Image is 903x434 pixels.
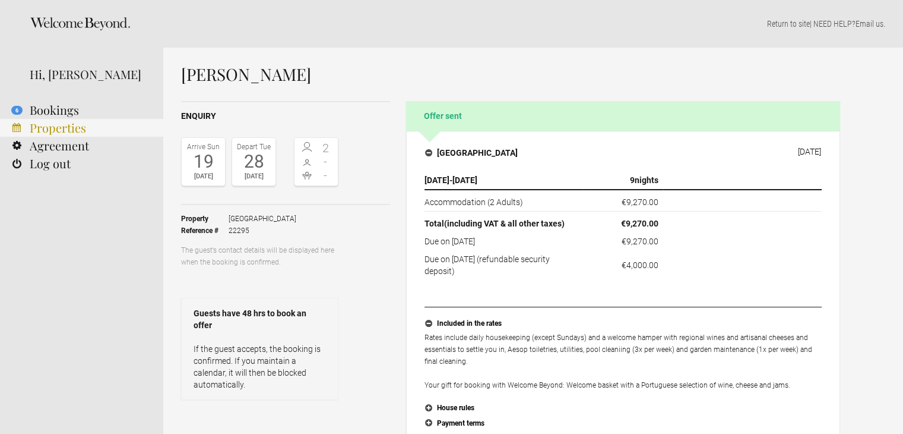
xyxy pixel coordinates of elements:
span: 2 [316,142,335,154]
strong: Reference # [181,225,229,237]
h2: Offer sent [406,101,840,131]
div: Arrive Sun [185,141,222,153]
h4: [GEOGRAPHIC_DATA] [425,147,518,159]
span: (including VAT & all other taxes) [444,219,565,228]
flynt-currency: €9,270.00 [622,237,658,246]
button: [GEOGRAPHIC_DATA] [DATE] [416,140,831,165]
td: Accommodation (2 Adults) [424,190,584,212]
div: [DATE] [798,147,821,156]
span: - [316,169,335,181]
span: 22295 [229,225,296,237]
div: 28 [235,153,273,171]
td: Due on [DATE] [424,232,584,250]
h2: Enquiry [181,110,390,122]
div: Depart Tue [235,141,273,153]
div: 19 [185,153,222,171]
p: | NEED HELP? . [181,18,885,30]
div: [DATE] [235,171,273,183]
h1: [PERSON_NAME] [181,65,840,83]
th: - [424,171,584,190]
div: Hi, [PERSON_NAME] [30,65,145,83]
th: Total [424,212,584,233]
flynt-notification-badge: 6 [11,106,23,115]
strong: Property [181,213,229,225]
span: [GEOGRAPHIC_DATA] [229,213,296,225]
flynt-currency: €9,270.00 [621,219,658,228]
a: Return to site [767,19,810,29]
th: nights [584,171,663,190]
p: Rates include daily housekeeping (except Sundays) and a welcome hamper with regional wines and ar... [424,332,822,391]
span: - [316,156,335,168]
span: [DATE] [452,175,477,185]
button: House rules [424,401,822,416]
p: If the guest accepts, the booking is confirmed. If you maintain a calendar, it will then be block... [194,343,326,391]
button: Included in the rates [424,316,822,332]
td: Due on [DATE] (refundable security deposit) [424,250,584,277]
p: The guest’s contact details will be displayed here when the booking is confirmed. [181,244,338,268]
span: [DATE] [424,175,449,185]
a: Email us [856,19,883,29]
button: Payment terms [424,416,822,432]
span: 9 [630,175,635,185]
div: [DATE] [185,171,222,183]
flynt-currency: €9,270.00 [622,197,658,207]
strong: Guests have 48 hrs to book an offer [194,307,326,331]
flynt-currency: €4,000.00 [622,260,658,270]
